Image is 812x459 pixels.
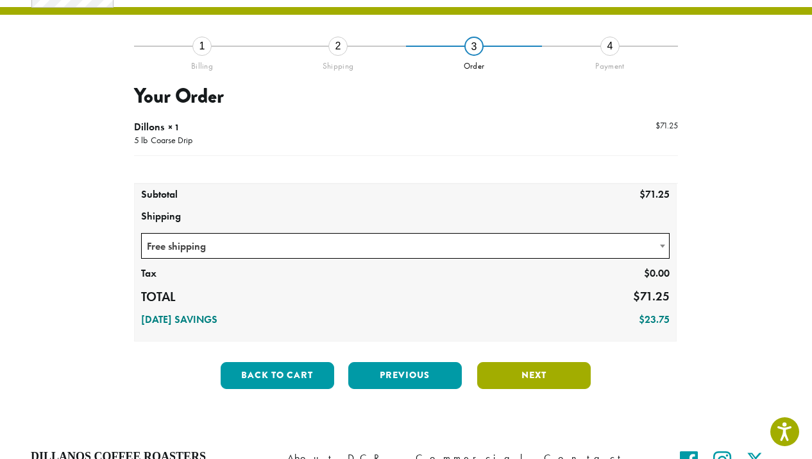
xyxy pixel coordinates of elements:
bdi: 71.25 [633,288,670,304]
button: Next [477,362,591,389]
bdi: 23.75 [639,313,670,326]
div: Billing [134,56,270,71]
p: 5 lb [134,135,148,148]
div: Payment [542,56,678,71]
bdi: 0.00 [644,266,670,280]
th: Total [135,285,243,309]
th: Shipping [135,206,676,228]
div: 3 [464,37,484,56]
div: 1 [192,37,212,56]
div: 2 [328,37,348,56]
span: $ [633,288,640,304]
div: 4 [600,37,620,56]
div: Shipping [270,56,406,71]
span: $ [644,266,650,280]
button: Previous [348,362,462,389]
div: Order [406,56,542,71]
bdi: 71.25 [656,120,678,131]
span: $ [656,120,660,131]
span: $ [639,313,645,326]
h3: Your Order [134,84,678,108]
th: Subtotal [135,184,243,206]
span: Free shipping [141,233,670,259]
span: Dillons [134,120,164,134]
strong: × 1 [168,121,180,133]
span: $ [639,187,645,201]
bdi: 71.25 [639,187,670,201]
th: [DATE] Savings [135,309,435,331]
span: Free shipping [142,234,669,259]
p: Coarse Drip [148,135,192,148]
button: Back to cart [221,362,334,389]
th: Tax [135,263,243,285]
